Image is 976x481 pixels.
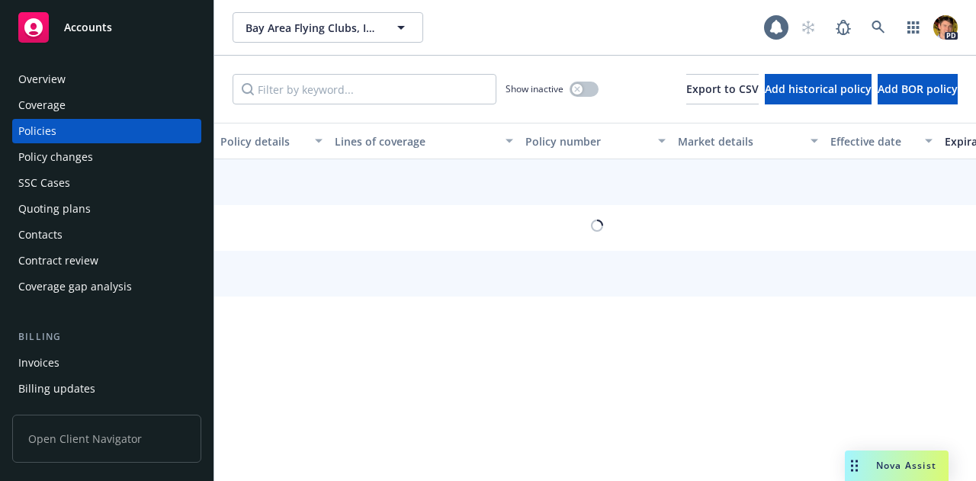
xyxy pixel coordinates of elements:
a: Quoting plans [12,197,201,221]
a: Billing updates [12,377,201,401]
div: Coverage [18,93,66,117]
button: Export to CSV [686,74,759,104]
button: Market details [672,123,824,159]
span: Open Client Navigator [12,415,201,463]
a: SSC Cases [12,171,201,195]
div: Invoices [18,351,59,375]
span: Bay Area Flying Clubs, Inc. [246,20,377,36]
div: Policies [18,119,56,143]
div: SSC Cases [18,171,70,195]
div: Billing [12,329,201,345]
a: Coverage gap analysis [12,274,201,299]
button: Effective date [824,123,939,159]
a: Coverage [12,93,201,117]
a: Report a Bug [828,12,859,43]
a: Invoices [12,351,201,375]
a: Contacts [12,223,201,247]
button: Lines of coverage [329,123,519,159]
a: Switch app [898,12,929,43]
button: Bay Area Flying Clubs, Inc. [233,12,423,43]
input: Filter by keyword... [233,74,496,104]
div: Policy number [525,133,649,149]
span: Export to CSV [686,82,759,96]
div: Quoting plans [18,197,91,221]
div: Policy changes [18,145,93,169]
div: Contract review [18,249,98,273]
div: Effective date [830,133,916,149]
div: Drag to move [845,451,864,481]
a: Search [863,12,894,43]
div: Coverage gap analysis [18,274,132,299]
span: Accounts [64,21,112,34]
a: Overview [12,67,201,91]
span: Show inactive [506,82,563,95]
a: Accounts [12,6,201,49]
a: Policies [12,119,201,143]
button: Policy number [519,123,672,159]
div: Policy details [220,133,306,149]
div: Market details [678,133,801,149]
button: Policy details [214,123,329,159]
span: Nova Assist [876,459,936,472]
div: Contacts [18,223,63,247]
a: Policy changes [12,145,201,169]
a: Start snowing [793,12,823,43]
button: Add historical policy [765,74,872,104]
button: Nova Assist [845,451,949,481]
a: Contract review [12,249,201,273]
div: Lines of coverage [335,133,496,149]
img: photo [933,15,958,40]
div: Overview [18,67,66,91]
button: Add BOR policy [878,74,958,104]
span: Add BOR policy [878,82,958,96]
span: Add historical policy [765,82,872,96]
div: Billing updates [18,377,95,401]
